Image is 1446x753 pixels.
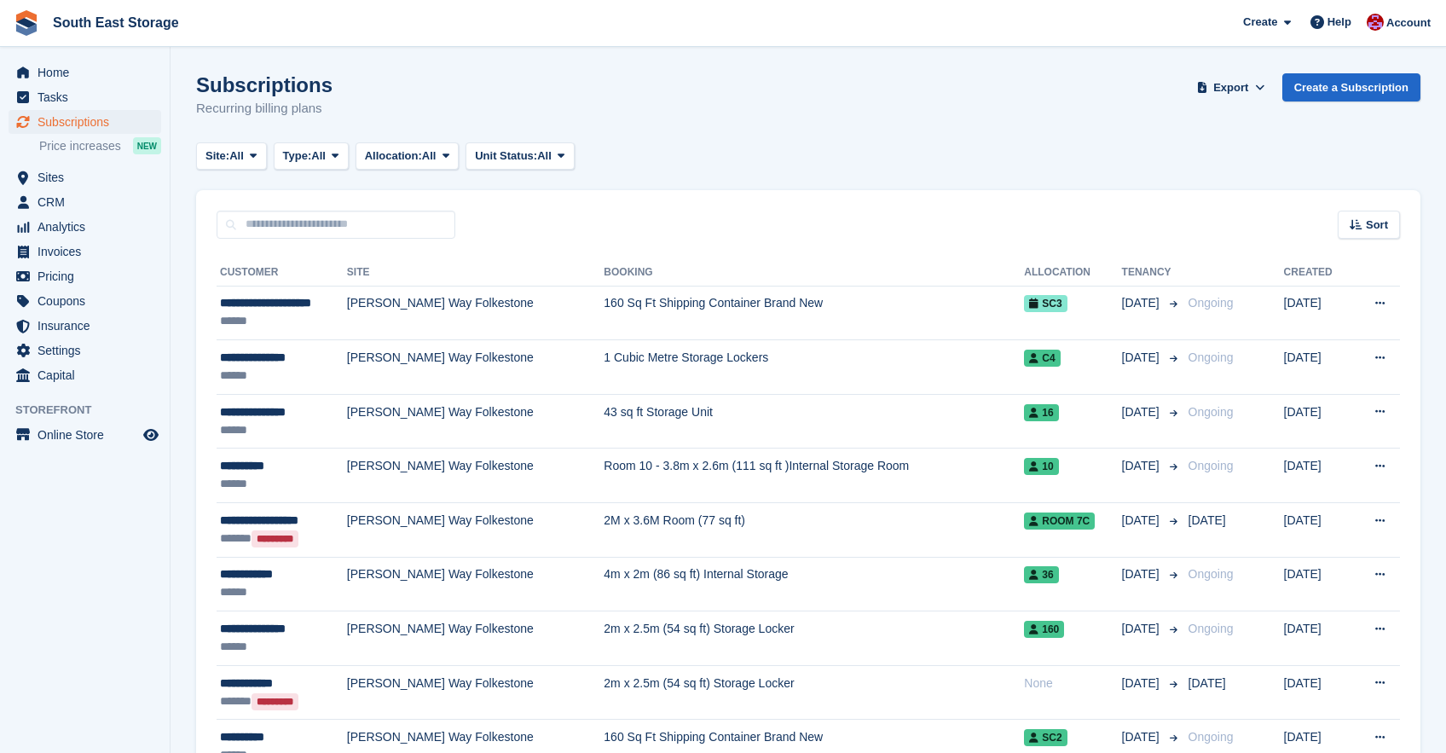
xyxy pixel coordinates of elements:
[604,503,1024,558] td: 2M x 3.6M Room (77 sq ft)
[1282,73,1420,101] a: Create a Subscription
[1327,14,1351,31] span: Help
[1284,557,1351,611] td: [DATE]
[274,142,349,171] button: Type: All
[9,110,161,134] a: menu
[1024,295,1067,312] span: SC3
[38,339,140,362] span: Settings
[1122,457,1163,475] span: [DATE]
[1284,611,1351,666] td: [DATE]
[1122,403,1163,421] span: [DATE]
[1024,621,1064,638] span: 160
[347,340,604,395] td: [PERSON_NAME] Way Folkestone
[196,142,267,171] button: Site: All
[1213,79,1248,96] span: Export
[1367,14,1384,31] img: Roger Norris
[9,314,161,338] a: menu
[217,259,347,287] th: Customer
[38,215,140,239] span: Analytics
[1024,675,1121,692] div: None
[9,423,161,447] a: menu
[604,340,1024,395] td: 1 Cubic Metre Storage Lockers
[38,190,140,214] span: CRM
[604,557,1024,611] td: 4m x 2m (86 sq ft) Internal Storage
[1189,730,1234,744] span: Ongoing
[1194,73,1269,101] button: Export
[1386,14,1431,32] span: Account
[14,10,39,36] img: stora-icon-8386f47178a22dfd0bd8f6a31ec36ba5ce8667c1dd55bd0f319d3a0aa187defe.svg
[133,137,161,154] div: NEW
[347,503,604,558] td: [PERSON_NAME] Way Folkestone
[1122,565,1163,583] span: [DATE]
[38,165,140,189] span: Sites
[604,449,1024,503] td: Room 10 - 3.8m x 2.6m (111 sq ft )Internal Storage Room
[15,402,170,419] span: Storefront
[1122,512,1163,530] span: [DATE]
[1189,296,1234,310] span: Ongoing
[1189,350,1234,364] span: Ongoing
[347,286,604,340] td: [PERSON_NAME] Way Folkestone
[1189,676,1226,690] span: [DATE]
[604,665,1024,720] td: 2m x 2.5m (54 sq ft) Storage Locker
[1284,665,1351,720] td: [DATE]
[347,259,604,287] th: Site
[1024,458,1058,475] span: 10
[9,264,161,288] a: menu
[537,148,552,165] span: All
[347,449,604,503] td: [PERSON_NAME] Way Folkestone
[604,394,1024,449] td: 43 sq ft Storage Unit
[9,289,161,313] a: menu
[1284,286,1351,340] td: [DATE]
[196,99,333,119] p: Recurring billing plans
[1024,729,1067,746] span: SC2
[422,148,437,165] span: All
[229,148,244,165] span: All
[1122,259,1182,287] th: Tenancy
[1189,405,1234,419] span: Ongoing
[196,73,333,96] h1: Subscriptions
[1284,394,1351,449] td: [DATE]
[1284,449,1351,503] td: [DATE]
[1024,566,1058,583] span: 36
[356,142,460,171] button: Allocation: All
[283,148,312,165] span: Type:
[1284,503,1351,558] td: [DATE]
[38,110,140,134] span: Subscriptions
[9,61,161,84] a: menu
[365,148,422,165] span: Allocation:
[9,165,161,189] a: menu
[311,148,326,165] span: All
[9,240,161,264] a: menu
[9,215,161,239] a: menu
[1189,513,1226,527] span: [DATE]
[604,259,1024,287] th: Booking
[205,148,229,165] span: Site:
[1024,259,1121,287] th: Allocation
[604,611,1024,666] td: 2m x 2.5m (54 sq ft) Storage Locker
[347,611,604,666] td: [PERSON_NAME] Way Folkestone
[46,9,186,37] a: South East Storage
[141,425,161,445] a: Preview store
[38,314,140,338] span: Insurance
[1024,350,1060,367] span: C4
[1284,340,1351,395] td: [DATE]
[347,557,604,611] td: [PERSON_NAME] Way Folkestone
[1122,675,1163,692] span: [DATE]
[466,142,574,171] button: Unit Status: All
[38,423,140,447] span: Online Store
[1122,349,1163,367] span: [DATE]
[38,61,140,84] span: Home
[38,240,140,264] span: Invoices
[604,286,1024,340] td: 160 Sq Ft Shipping Container Brand New
[1189,567,1234,581] span: Ongoing
[1024,404,1058,421] span: 16
[347,394,604,449] td: [PERSON_NAME] Way Folkestone
[38,85,140,109] span: Tasks
[9,339,161,362] a: menu
[9,190,161,214] a: menu
[38,289,140,313] span: Coupons
[39,136,161,155] a: Price increases NEW
[1122,728,1163,746] span: [DATE]
[1122,294,1163,312] span: [DATE]
[38,264,140,288] span: Pricing
[475,148,537,165] span: Unit Status:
